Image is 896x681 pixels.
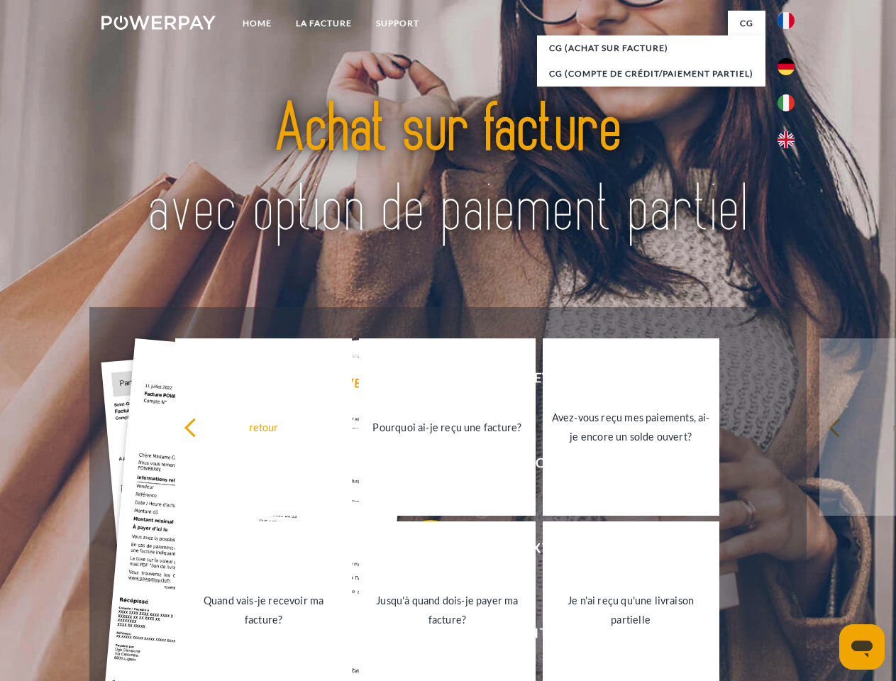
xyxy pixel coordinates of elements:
[537,35,765,61] a: CG (achat sur facture)
[184,591,343,629] div: Quand vais-je recevoir ma facture?
[184,417,343,436] div: retour
[367,591,527,629] div: Jusqu'à quand dois-je payer ma facture?
[364,11,431,36] a: Support
[284,11,364,36] a: LA FACTURE
[728,11,765,36] a: CG
[543,338,719,516] a: Avez-vous reçu mes paiements, ai-je encore un solde ouvert?
[101,16,216,30] img: logo-powerpay-white.svg
[778,12,795,29] img: fr
[778,94,795,111] img: it
[551,408,711,446] div: Avez-vous reçu mes paiements, ai-je encore un solde ouvert?
[839,624,885,670] iframe: Bouton de lancement de la fenêtre de messagerie
[537,61,765,87] a: CG (Compte de crédit/paiement partiel)
[778,131,795,148] img: en
[778,58,795,75] img: de
[367,417,527,436] div: Pourquoi ai-je reçu une facture?
[231,11,284,36] a: Home
[135,68,761,272] img: title-powerpay_fr.svg
[551,591,711,629] div: Je n'ai reçu qu'une livraison partielle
